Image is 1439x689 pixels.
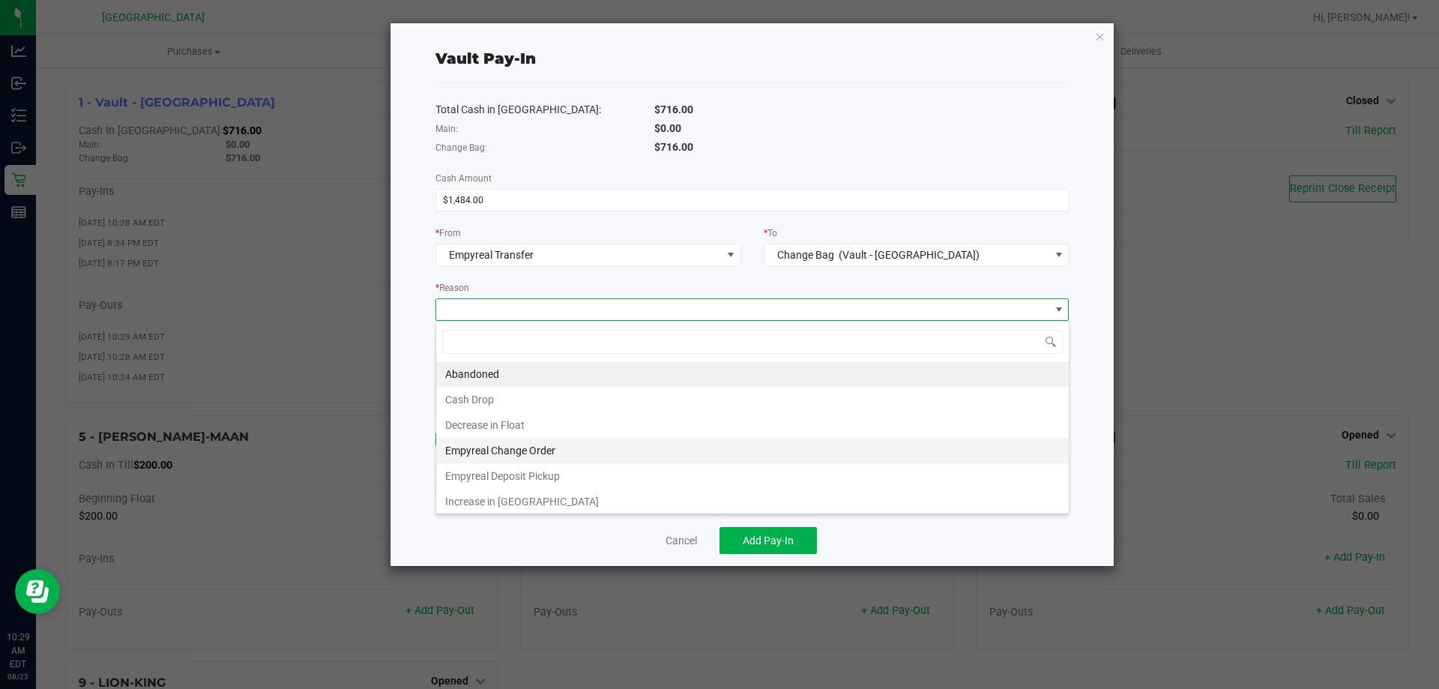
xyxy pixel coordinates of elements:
[654,141,693,153] span: $716.00
[654,103,693,115] span: $716.00
[436,412,1069,438] li: Decrease in Float
[435,173,492,184] span: Cash Amount
[654,122,681,134] span: $0.00
[436,489,1069,514] li: Increase in [GEOGRAPHIC_DATA]
[777,249,834,261] span: Change Bag
[436,438,1069,463] li: Empyreal Change Order
[666,533,697,549] a: Cancel
[743,535,794,547] span: Add Pay-In
[449,249,534,261] span: Empyreal Transfer
[436,361,1069,387] li: Abandoned
[839,249,980,261] span: (Vault - [GEOGRAPHIC_DATA])
[15,569,60,614] iframe: Resource center
[435,103,601,115] span: Total Cash in [GEOGRAPHIC_DATA]:
[435,47,536,70] div: Vault Pay-In
[764,226,777,240] label: To
[435,226,461,240] label: From
[436,387,1069,412] li: Cash Drop
[435,281,469,295] label: Reason
[435,142,487,153] span: Change Bag:
[436,463,1069,489] li: Empyreal Deposit Pickup
[435,124,458,134] span: Main:
[719,527,817,554] button: Add Pay-In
